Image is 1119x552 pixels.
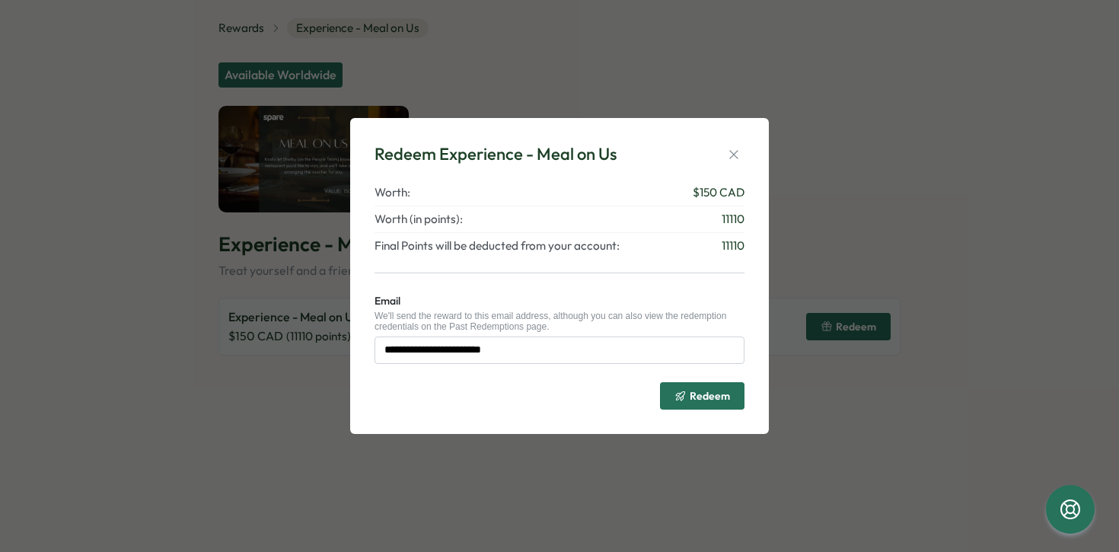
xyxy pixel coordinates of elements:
span: $ 150 CAD [693,184,744,201]
span: Worth (in points): [375,211,463,228]
div: We'll send the reward to this email address, although you can also view the redemption credential... [375,311,744,333]
span: Worth: [375,184,410,201]
label: Email [375,293,400,310]
span: Final Points will be deducted from your account: [375,238,620,254]
button: Redeem [660,382,744,410]
div: Redeem Experience - Meal on Us [375,142,617,166]
span: 11110 [722,211,744,228]
span: Redeem [690,391,730,401]
span: 11110 [722,238,744,254]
